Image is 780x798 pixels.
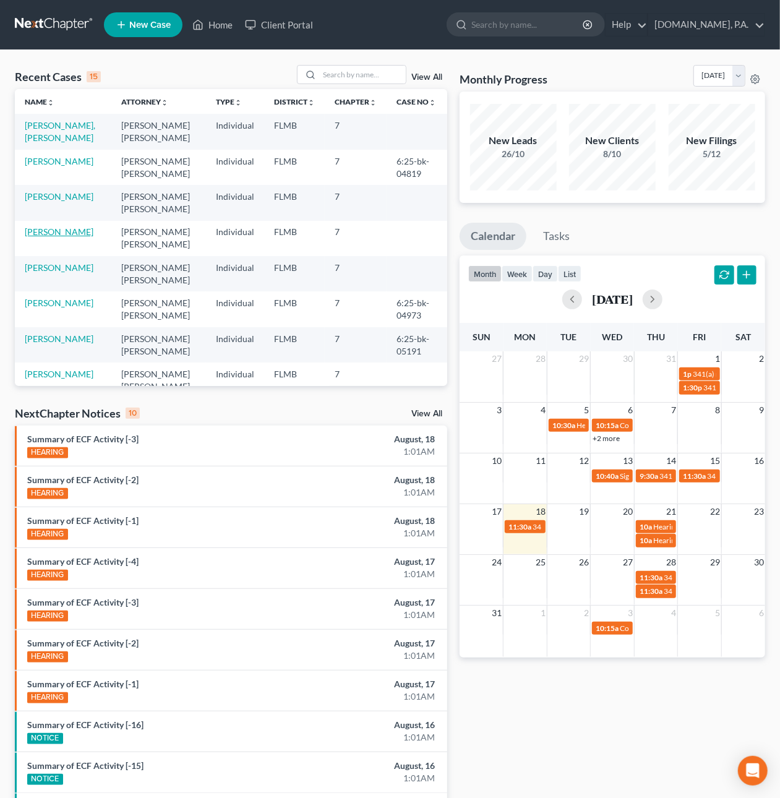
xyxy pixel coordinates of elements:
span: 7 [670,403,677,418]
td: Individual [206,363,264,398]
span: 27 [491,351,503,366]
div: 1:01AM [307,650,435,662]
div: HEARING [27,447,68,458]
span: 12 [578,453,590,468]
span: Confirmation hearing [620,624,690,633]
a: [PERSON_NAME] [25,333,93,344]
div: 8/10 [569,148,656,160]
td: FLMB [264,327,325,363]
span: 11:30a [508,522,531,531]
td: 7 [325,363,387,398]
span: 6 [627,403,634,418]
span: 3 [627,606,634,620]
a: Summary of ECF Activity [-2] [27,638,139,648]
a: View All [411,410,442,418]
div: 1:01AM [307,445,435,458]
div: New Filings [669,134,755,148]
span: New Case [129,20,171,30]
span: Signing Date for [PERSON_NAME] [620,471,731,481]
i: unfold_more [307,99,315,106]
span: 1p [683,369,692,379]
a: +2 more [593,434,620,443]
span: 31 [665,351,677,366]
div: 1:01AM [307,568,435,580]
td: Individual [206,256,264,291]
span: 27 [622,555,634,570]
div: 1:01AM [307,609,435,621]
td: 7 [325,221,387,256]
button: day [533,265,558,282]
div: 1:01AM [307,486,435,499]
span: 341(a) meeting [693,369,742,379]
span: Hearing [653,522,679,531]
span: Confirmation hearing [620,421,690,430]
div: August, 17 [307,596,435,609]
a: [DOMAIN_NAME], P.A. [648,14,765,36]
td: FLMB [264,256,325,291]
td: Individual [206,291,264,327]
td: [PERSON_NAME] [PERSON_NAME] [111,256,206,291]
span: 3 [495,403,503,418]
a: Summary of ECF Activity [-2] [27,474,139,485]
span: 19 [578,504,590,519]
span: 20 [622,504,634,519]
a: Summary of ECF Activity [-3] [27,434,139,444]
button: list [558,265,581,282]
span: 21 [665,504,677,519]
button: month [468,265,502,282]
td: [PERSON_NAME] [PERSON_NAME] [111,114,206,149]
div: August, 18 [307,515,435,527]
span: 5 [583,403,590,418]
span: 24 [491,555,503,570]
span: 17 [491,504,503,519]
span: Hearing [653,536,679,545]
div: HEARING [27,529,68,540]
a: [PERSON_NAME] [25,369,93,379]
span: 8 [714,403,721,418]
a: [PERSON_NAME] [25,298,93,308]
span: 341(a) meeting [703,383,752,392]
a: Tasks [532,223,581,250]
div: HEARING [27,488,68,499]
span: 5 [714,606,721,620]
span: Hearing [576,421,602,430]
td: [PERSON_NAME] [PERSON_NAME] [111,363,206,398]
a: Chapterunfold_more [335,97,377,106]
div: HEARING [27,570,68,581]
div: NOTICE [27,774,63,785]
span: 28 [665,555,677,570]
span: 26 [578,555,590,570]
td: 7 [325,150,387,185]
i: unfold_more [234,99,242,106]
span: 10:30a [552,421,575,430]
span: 31 [491,606,503,620]
span: 25 [534,555,547,570]
span: 341(a) meeting [533,522,581,531]
a: Summary of ECF Activity [-3] [27,597,139,607]
input: Search by name... [319,66,406,84]
a: Attorneyunfold_more [121,97,168,106]
span: Wed [602,332,623,342]
h3: Monthly Progress [460,72,547,87]
span: 9:30a [640,471,658,481]
div: August, 16 [307,719,435,731]
span: 11 [534,453,547,468]
span: 9 [758,403,765,418]
span: 4 [539,403,547,418]
td: 7 [325,291,387,327]
span: Sun [473,332,491,342]
div: 1:01AM [307,772,435,784]
span: 29 [709,555,721,570]
span: 10a [640,522,652,531]
div: HEARING [27,651,68,663]
div: August, 17 [307,637,435,650]
td: [PERSON_NAME] [PERSON_NAME] [111,185,206,220]
div: August, 16 [307,760,435,772]
span: 6 [758,606,765,620]
div: 5/12 [669,148,755,160]
a: Client Portal [239,14,319,36]
a: Calendar [460,223,526,250]
input: Search by name... [471,13,585,36]
span: 15 [709,453,721,468]
span: 2 [758,351,765,366]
